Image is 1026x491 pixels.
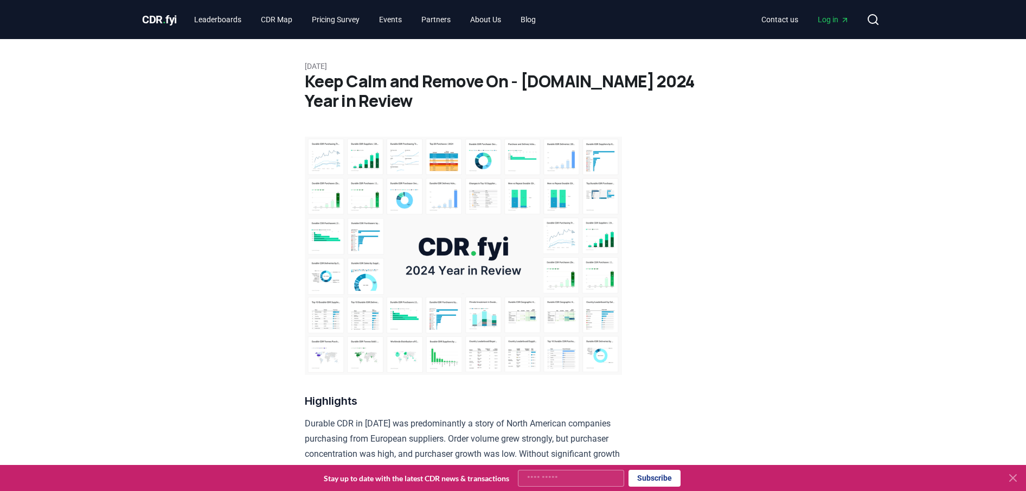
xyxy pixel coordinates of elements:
[142,12,177,27] a: CDR.fyi
[461,10,510,29] a: About Us
[142,13,177,26] span: CDR fyi
[305,137,622,375] img: blog post image
[305,61,721,72] p: [DATE]
[413,10,459,29] a: Partners
[305,72,721,111] h1: Keep Calm and Remove On - [DOMAIN_NAME] 2024 Year in Review
[303,10,368,29] a: Pricing Survey
[818,14,849,25] span: Log in
[512,10,544,29] a: Blog
[809,10,858,29] a: Log in
[163,13,166,26] span: .
[252,10,301,29] a: CDR Map
[185,10,544,29] nav: Main
[753,10,807,29] a: Contact us
[305,392,622,410] h3: Highlights
[753,10,858,29] nav: Main
[185,10,250,29] a: Leaderboards
[370,10,411,29] a: Events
